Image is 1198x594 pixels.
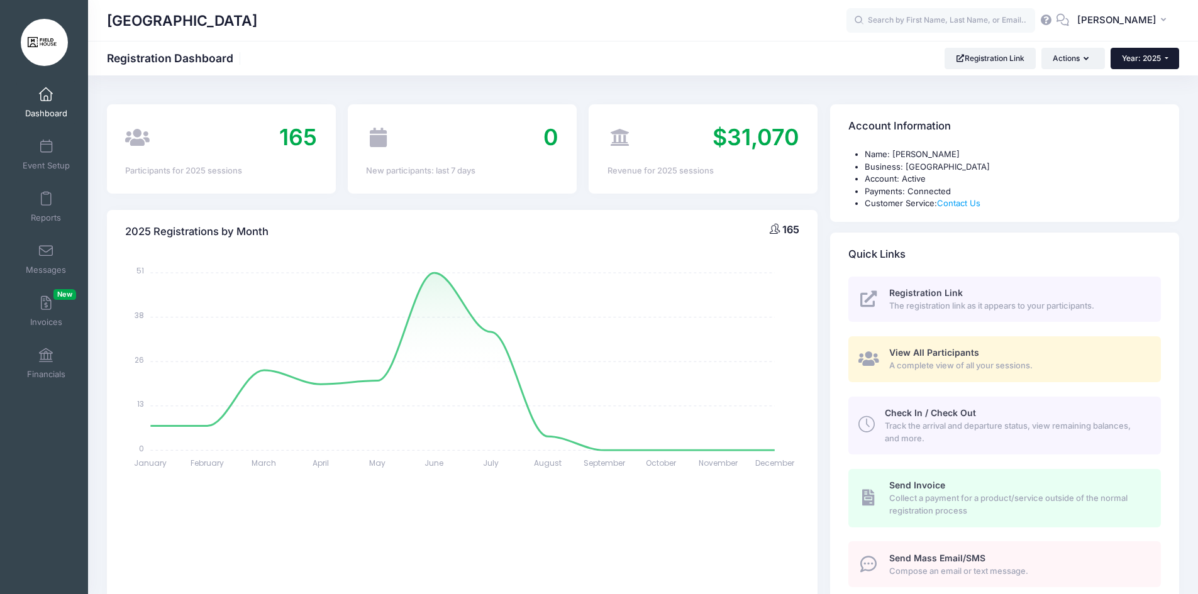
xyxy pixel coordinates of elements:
li: Name: [PERSON_NAME] [865,148,1161,161]
tspan: April [313,458,329,468]
span: [PERSON_NAME] [1077,13,1156,27]
span: Dashboard [25,108,67,119]
span: Track the arrival and departure status, view remaining balances, and more. [885,420,1146,444]
span: $31,070 [713,123,799,151]
tspan: March [252,458,277,468]
div: Revenue for 2025 sessions [607,165,799,177]
tspan: 0 [140,443,145,453]
span: New [53,289,76,300]
span: Compose an email or text message. [889,565,1146,578]
h4: 2025 Registrations by Month [125,214,269,250]
a: Check In / Check Out Track the arrival and departure status, view remaining balances, and more. [848,397,1161,454]
a: Send Invoice Collect a payment for a product/service outside of the normal registration process [848,469,1161,527]
div: New participants: last 7 days [366,165,558,177]
span: Reports [31,212,61,223]
span: Check In / Check Out [885,407,976,418]
input: Search by First Name, Last Name, or Email... [846,8,1035,33]
a: Registration Link The registration link as it appears to your participants. [848,277,1161,322]
div: Participants for 2025 sessions [125,165,317,177]
h4: Quick Links [848,236,906,272]
li: Customer Service: [865,197,1161,210]
h4: Account Information [848,109,951,145]
span: Send Mass Email/SMS [889,553,985,563]
h1: Registration Dashboard [107,52,244,65]
a: Contact Us [937,198,980,208]
tspan: August [534,458,562,468]
tspan: November [699,458,738,468]
span: Collect a payment for a product/service outside of the normal registration process [889,492,1146,517]
button: [PERSON_NAME] [1069,6,1179,35]
tspan: 38 [135,310,145,321]
span: 165 [782,223,799,236]
span: View All Participants [889,347,979,358]
span: Send Invoice [889,480,945,490]
a: Financials [16,341,76,385]
a: Reports [16,185,76,229]
a: Event Setup [16,133,76,177]
a: View All Participants A complete view of all your sessions. [848,336,1161,382]
li: Account: Active [865,173,1161,185]
span: Invoices [30,317,62,327]
img: Marlton Field House [21,19,68,66]
li: Business: [GEOGRAPHIC_DATA] [865,161,1161,173]
tspan: February [191,458,224,468]
a: Dashboard [16,80,76,124]
tspan: October [646,458,677,468]
a: InvoicesNew [16,289,76,333]
button: Actions [1041,48,1104,69]
li: Payments: Connected [865,185,1161,198]
span: 0 [543,123,558,151]
span: The registration link as it appears to your participants. [889,300,1146,312]
tspan: 26 [135,354,145,365]
span: Financials [27,369,65,380]
tspan: May [370,458,386,468]
span: Year: 2025 [1122,53,1161,63]
tspan: 51 [137,265,145,276]
tspan: December [755,458,795,468]
span: A complete view of all your sessions. [889,360,1146,372]
tspan: September [584,458,626,468]
button: Year: 2025 [1111,48,1179,69]
tspan: 13 [138,399,145,409]
span: 165 [279,123,317,151]
span: Registration Link [889,287,963,298]
span: Event Setup [23,160,70,171]
a: Registration Link [945,48,1036,69]
span: Messages [26,265,66,275]
h1: [GEOGRAPHIC_DATA] [107,6,257,35]
tspan: January [135,458,167,468]
a: Send Mass Email/SMS Compose an email or text message. [848,541,1161,587]
tspan: June [425,458,444,468]
a: Messages [16,237,76,281]
tspan: July [483,458,499,468]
